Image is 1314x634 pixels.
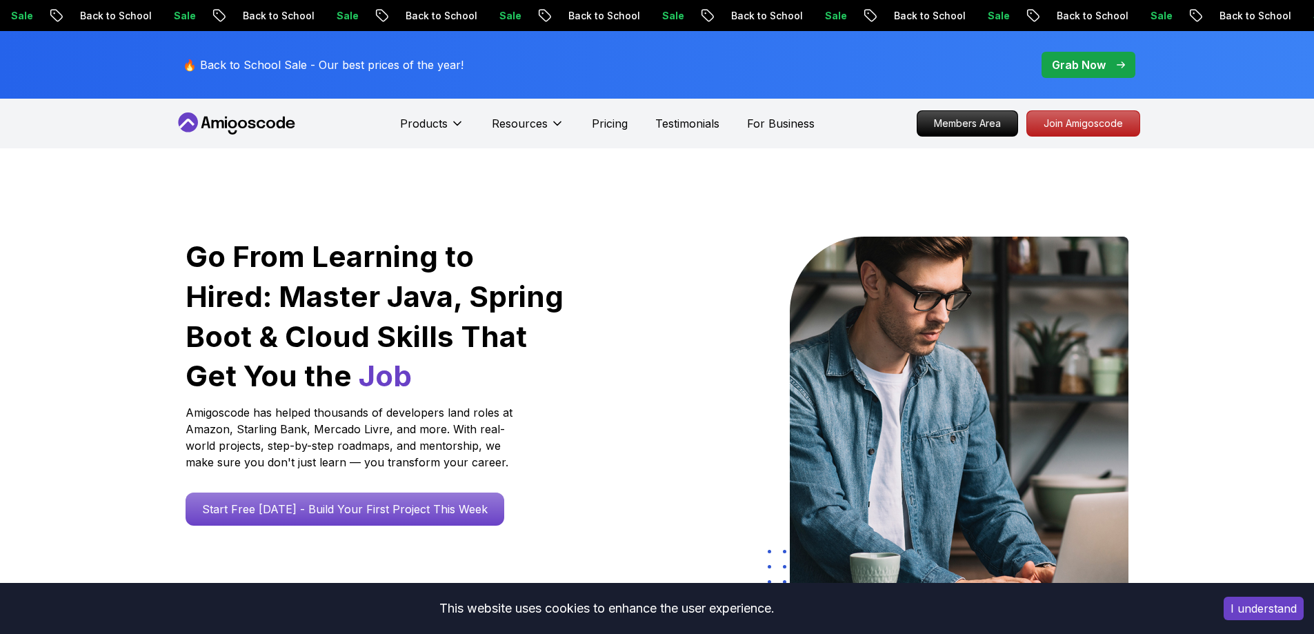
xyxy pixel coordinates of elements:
[326,9,370,23] p: Sale
[1046,9,1139,23] p: Back to School
[69,9,163,23] p: Back to School
[10,593,1203,624] div: This website uses cookies to enhance the user experience.
[492,115,564,143] button: Resources
[400,115,448,132] p: Products
[747,115,815,132] a: For Business
[488,9,532,23] p: Sale
[232,9,326,23] p: Back to School
[883,9,977,23] p: Back to School
[977,9,1021,23] p: Sale
[790,237,1128,592] img: hero
[186,404,517,470] p: Amigoscode has helped thousands of developers land roles at Amazon, Starling Bank, Mercado Livre,...
[814,9,858,23] p: Sale
[1052,57,1106,73] p: Grab Now
[1208,9,1302,23] p: Back to School
[400,115,464,143] button: Products
[163,9,207,23] p: Sale
[359,358,412,393] span: Job
[917,110,1018,137] a: Members Area
[186,237,566,396] h1: Go From Learning to Hired: Master Java, Spring Boot & Cloud Skills That Get You the
[492,115,548,132] p: Resources
[557,9,651,23] p: Back to School
[1224,597,1304,620] button: Accept cookies
[1027,111,1139,136] p: Join Amigoscode
[395,9,488,23] p: Back to School
[917,111,1017,136] p: Members Area
[186,493,504,526] a: Start Free [DATE] - Build Your First Project This Week
[720,9,814,23] p: Back to School
[1139,9,1184,23] p: Sale
[592,115,628,132] a: Pricing
[1026,110,1140,137] a: Join Amigoscode
[183,57,464,73] p: 🔥 Back to School Sale - Our best prices of the year!
[651,9,695,23] p: Sale
[655,115,719,132] a: Testimonials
